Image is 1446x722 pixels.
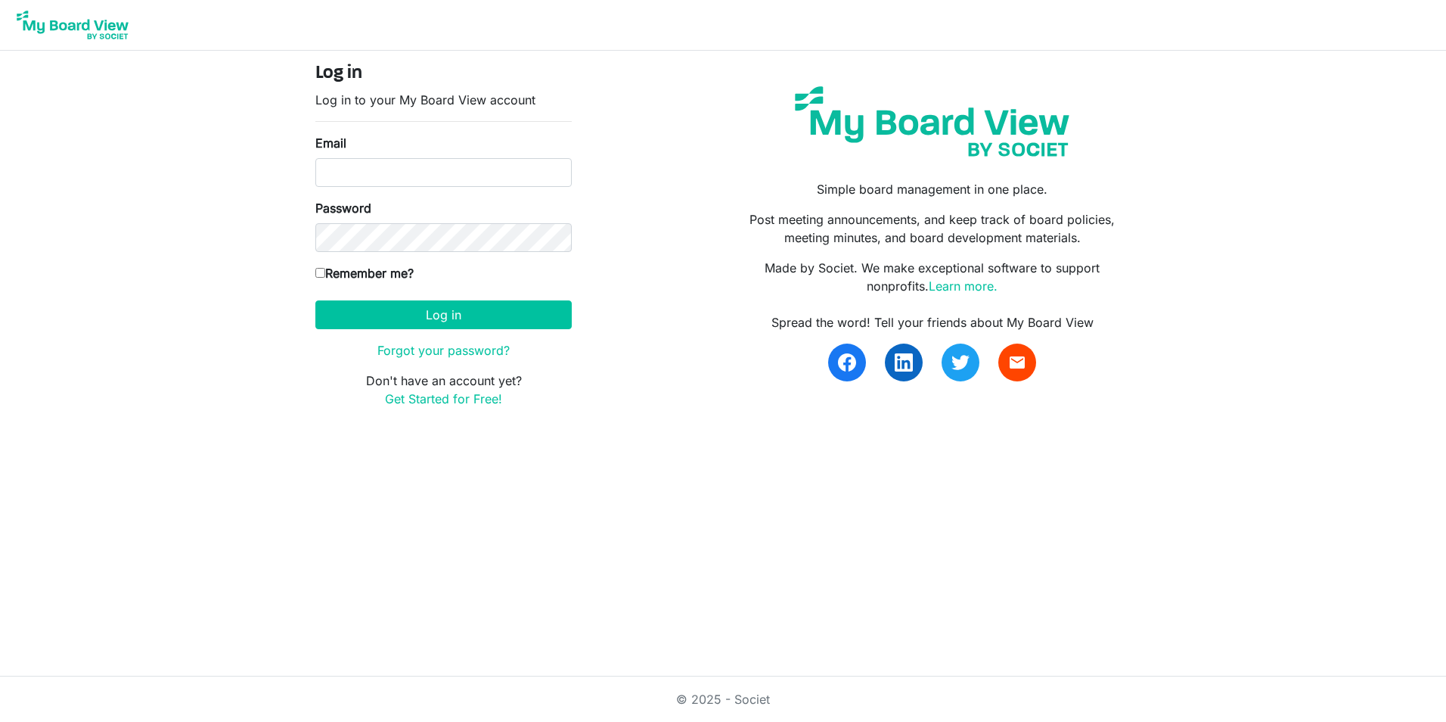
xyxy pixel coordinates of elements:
label: Password [315,199,371,217]
a: © 2025 - Societ [676,692,770,707]
a: Get Started for Free! [385,391,502,406]
div: Spread the word! Tell your friends about My Board View [734,313,1131,331]
a: Forgot your password? [377,343,510,358]
img: my-board-view-societ.svg [784,75,1081,168]
a: Learn more. [929,279,998,294]
p: Don't have an account yet? [315,372,572,408]
p: Made by Societ. We make exceptional software to support nonprofits. [734,259,1131,295]
button: Log in [315,300,572,329]
label: Remember me? [315,264,414,282]
label: Email [315,134,346,152]
p: Simple board management in one place. [734,180,1131,198]
img: My Board View Logo [12,6,133,44]
a: email [998,344,1036,381]
h4: Log in [315,63,572,85]
img: twitter.svg [951,353,970,372]
input: Remember me? [315,268,325,278]
img: facebook.svg [838,353,856,372]
p: Log in to your My Board View account [315,91,572,109]
p: Post meeting announcements, and keep track of board policies, meeting minutes, and board developm... [734,210,1131,247]
span: email [1008,353,1026,372]
img: linkedin.svg [895,353,913,372]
